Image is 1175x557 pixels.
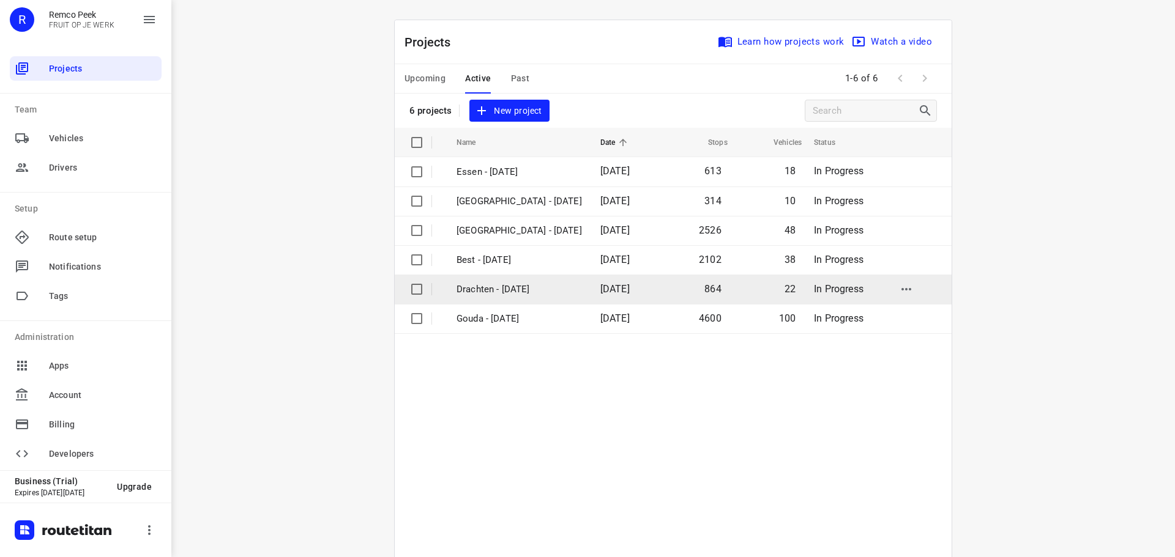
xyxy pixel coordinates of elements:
[15,331,162,344] p: Administration
[457,165,582,179] p: Essen - [DATE]
[10,383,162,407] div: Account
[477,103,542,119] span: New project
[918,103,936,118] div: Search
[699,254,722,265] span: 2102
[10,254,162,279] div: Notifications
[49,418,157,431] span: Billing
[49,231,157,244] span: Route setup
[117,482,152,492] span: Upgrade
[511,71,530,86] span: Past
[785,195,796,207] span: 10
[912,66,937,90] span: Next Page
[457,282,582,297] p: Drachten - [DATE]
[49,360,157,372] span: Apps
[814,312,864,324] span: In Progress
[785,254,796,265] span: 38
[457,253,582,267] p: Best - [DATE]
[814,283,864,295] span: In Progress
[814,254,864,265] span: In Progress
[10,412,162,437] div: Billing
[10,7,34,32] div: R
[405,71,446,86] span: Upcoming
[49,290,157,303] span: Tags
[779,312,796,324] span: 100
[457,135,492,150] span: Name
[704,283,722,295] span: 864
[785,283,796,295] span: 22
[457,312,582,326] p: Gouda - Monday
[49,161,157,174] span: Drivers
[15,489,107,497] p: Expires [DATE][DATE]
[600,312,630,324] span: [DATE]
[15,202,162,215] p: Setup
[10,126,162,150] div: Vehicles
[49,10,114,20] p: Remco Peek
[704,195,722,207] span: 314
[840,65,883,92] span: 1-6 of 6
[600,283,630,295] span: [DATE]
[814,195,864,207] span: In Progress
[704,165,722,177] span: 613
[469,100,549,122] button: New project
[405,33,461,51] p: Projects
[600,135,632,150] span: Date
[814,224,864,236] span: In Progress
[465,71,491,86] span: Active
[785,224,796,236] span: 48
[10,284,162,308] div: Tags
[10,441,162,466] div: Developers
[10,353,162,378] div: Apps
[692,135,728,150] span: Stops
[49,260,157,273] span: Notifications
[107,476,162,498] button: Upgrade
[10,155,162,180] div: Drivers
[10,225,162,249] div: Route setup
[814,135,851,150] span: Status
[600,224,630,236] span: [DATE]
[699,312,722,324] span: 4600
[15,103,162,116] p: Team
[49,389,157,402] span: Account
[758,135,802,150] span: Vehicles
[10,56,162,81] div: Projects
[49,132,157,145] span: Vehicles
[600,254,630,265] span: [DATE]
[49,21,114,29] p: FRUIT OP JE WERK
[409,105,452,116] p: 6 projects
[15,476,107,486] p: Business (Trial)
[49,448,157,460] span: Developers
[814,165,864,177] span: In Progress
[785,165,796,177] span: 18
[699,224,722,236] span: 2526
[813,101,918,120] input: Search projects
[888,66,912,90] span: Previous Page
[600,165,630,177] span: [DATE]
[600,195,630,207] span: [DATE]
[49,62,157,75] span: Projects
[457,194,582,208] p: [GEOGRAPHIC_DATA] - [DATE]
[457,224,582,238] p: [GEOGRAPHIC_DATA] - [DATE]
